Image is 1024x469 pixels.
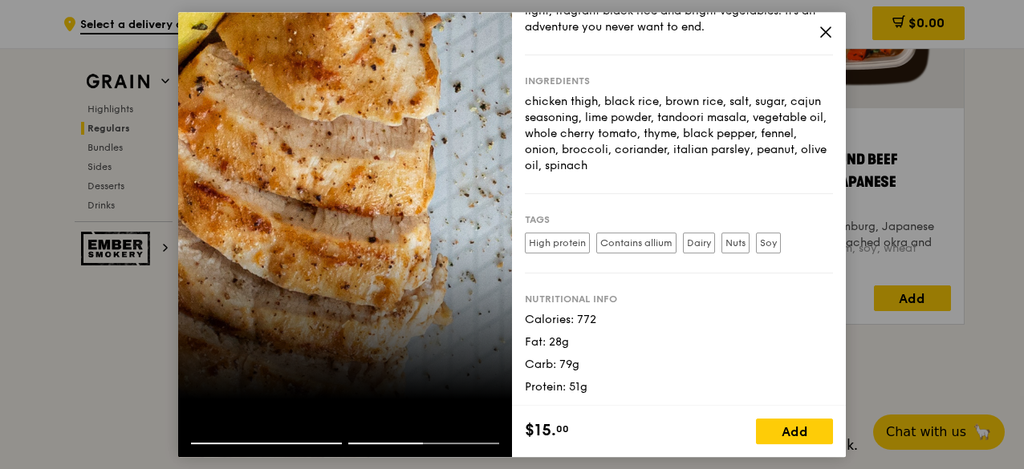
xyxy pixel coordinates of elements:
div: Tags [525,213,833,226]
label: Dairy [683,232,715,253]
div: Carb: 79g [525,357,833,373]
label: High protein [525,232,590,253]
div: Nutritional info [525,293,833,305]
div: Fat: 28g [525,334,833,350]
div: Ingredients [525,75,833,87]
div: Calories: 772 [525,312,833,328]
div: Protein: 51g [525,379,833,395]
div: chicken thigh, black rice, brown rice, salt, sugar, cajun seasoning, lime powder, tandoori masala... [525,94,833,174]
span: 00 [556,423,569,435]
span: $15. [525,418,556,443]
label: Nuts [721,232,750,253]
label: Soy [756,232,781,253]
div: Add [756,418,833,444]
label: Contains allium [596,232,677,253]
